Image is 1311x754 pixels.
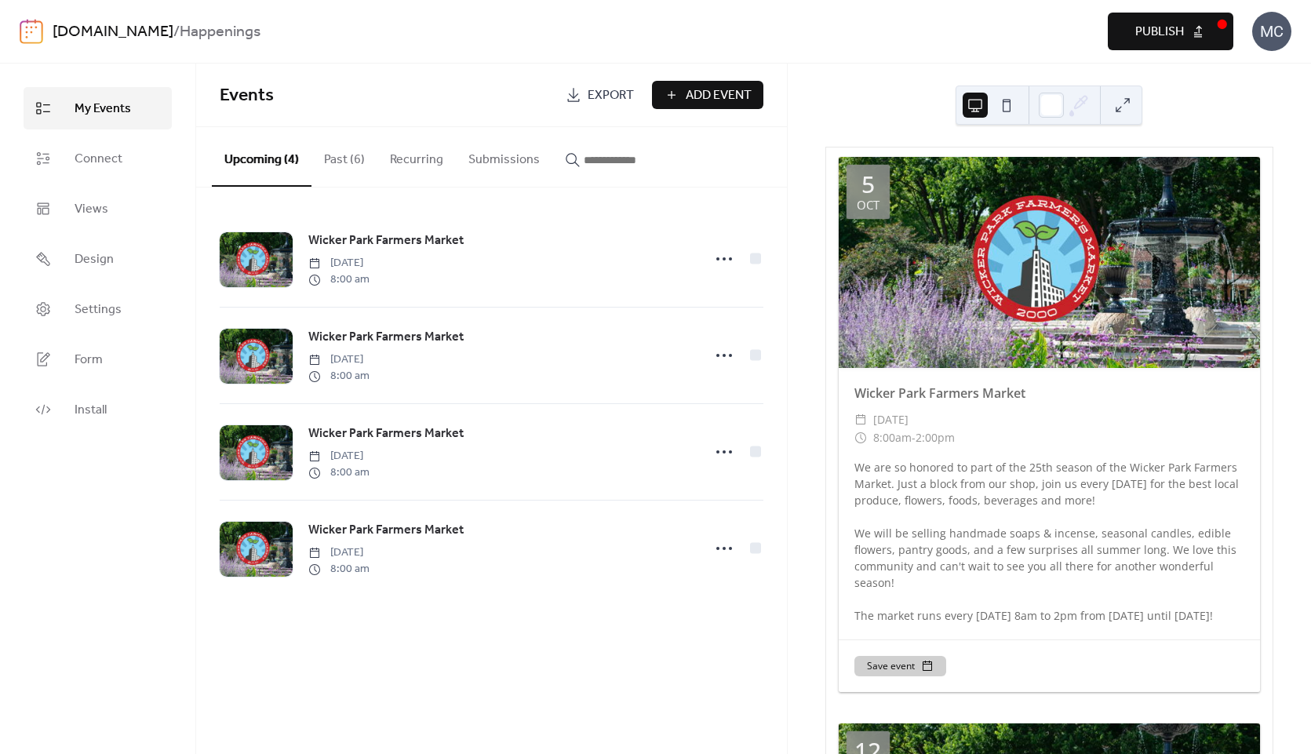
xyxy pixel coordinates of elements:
[24,338,172,381] a: Form
[20,19,43,44] img: logo
[308,327,464,348] a: Wicker Park Farmers Market
[873,410,909,429] span: [DATE]
[1108,13,1233,50] button: Publish
[1252,12,1291,51] div: MC
[24,137,172,180] a: Connect
[75,100,131,118] span: My Events
[308,328,464,347] span: Wicker Park Farmers Market
[212,127,311,187] button: Upcoming (4)
[180,17,260,47] b: Happenings
[652,81,763,109] button: Add Event
[308,352,370,368] span: [DATE]
[308,561,370,577] span: 8:00 am
[912,428,916,447] span: -
[75,401,107,420] span: Install
[308,255,370,271] span: [DATE]
[24,238,172,280] a: Design
[456,127,552,185] button: Submissions
[308,424,464,443] span: Wicker Park Farmers Market
[854,410,867,429] div: ​
[854,656,946,676] button: Save event
[308,231,464,251] a: Wicker Park Farmers Market
[220,78,274,113] span: Events
[75,301,122,319] span: Settings
[1135,23,1184,42] span: Publish
[854,428,867,447] div: ​
[308,464,370,481] span: 8:00 am
[839,384,1260,402] div: Wicker Park Farmers Market
[308,520,464,541] a: Wicker Park Farmers Market
[308,521,464,540] span: Wicker Park Farmers Market
[75,351,103,370] span: Form
[916,428,955,447] span: 2:00pm
[24,87,172,129] a: My Events
[75,200,108,219] span: Views
[861,173,875,196] div: 5
[686,86,752,105] span: Add Event
[588,86,634,105] span: Export
[839,459,1260,624] div: We are so honored to part of the 25th season of the Wicker Park Farmers Market. Just a block from...
[873,428,912,447] span: 8:00am
[308,368,370,384] span: 8:00 am
[311,127,377,185] button: Past (6)
[173,17,180,47] b: /
[24,188,172,230] a: Views
[24,288,172,330] a: Settings
[75,250,114,269] span: Design
[53,17,173,47] a: [DOMAIN_NAME]
[857,199,879,211] div: Oct
[308,448,370,464] span: [DATE]
[377,127,456,185] button: Recurring
[24,388,172,431] a: Install
[308,424,464,444] a: Wicker Park Farmers Market
[308,545,370,561] span: [DATE]
[308,231,464,250] span: Wicker Park Farmers Market
[554,81,646,109] a: Export
[308,271,370,288] span: 8:00 am
[75,150,122,169] span: Connect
